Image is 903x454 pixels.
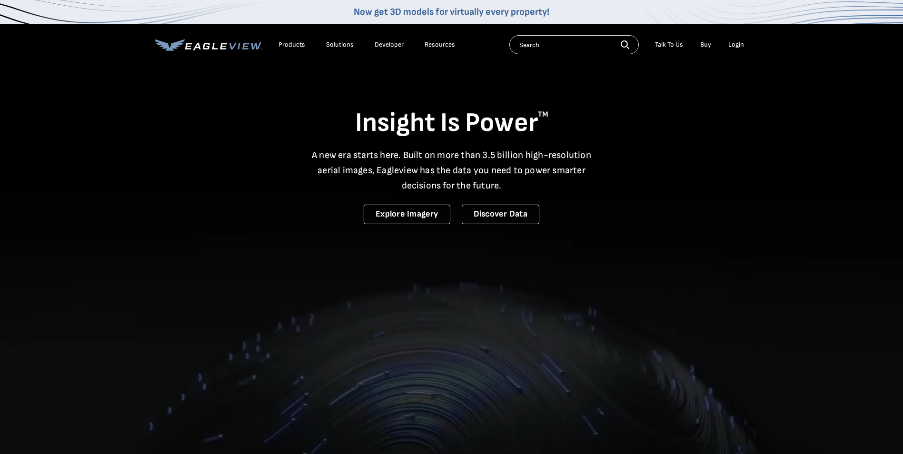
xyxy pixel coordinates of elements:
[354,6,549,18] a: Now get 3D models for virtually every property!
[375,40,404,49] a: Developer
[538,110,548,119] sup: TM
[700,40,711,49] a: Buy
[155,107,749,140] h1: Insight Is Power
[425,40,455,49] div: Resources
[728,40,744,49] div: Login
[326,40,354,49] div: Solutions
[509,35,639,54] input: Search
[462,205,539,224] a: Discover Data
[364,205,450,224] a: Explore Imagery
[306,148,597,193] p: A new era starts here. Built on more than 3.5 billion high-resolution aerial images, Eagleview ha...
[278,40,305,49] div: Products
[655,40,683,49] div: Talk To Us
